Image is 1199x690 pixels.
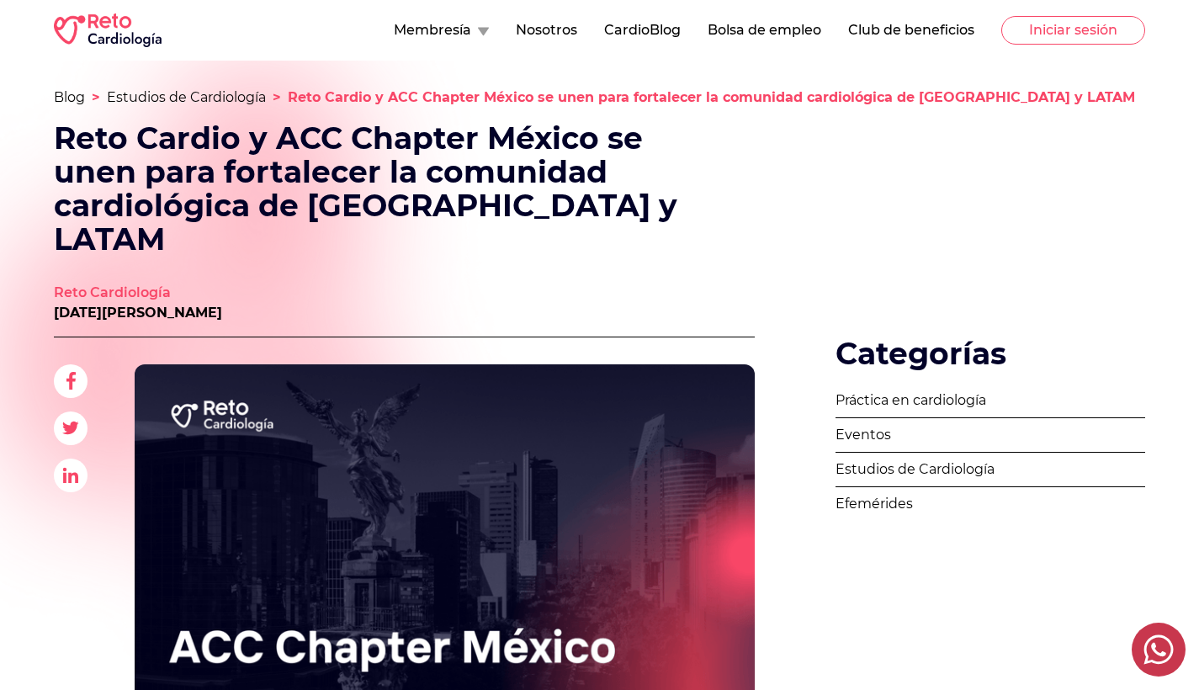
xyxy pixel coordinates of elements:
button: CardioBlog [604,20,681,40]
h2: Categorías [836,337,1145,370]
button: Iniciar sesión [1001,16,1145,45]
a: Estudios de Cardiología [107,89,266,105]
a: Blog [54,89,85,105]
a: Práctica en cardiología [836,384,1145,418]
a: Eventos [836,418,1145,453]
p: [DATE][PERSON_NAME] [54,303,222,323]
a: Reto Cardiología [54,283,222,303]
a: Efemérides [836,487,1145,521]
span: > [92,89,100,105]
button: Club de beneficios [848,20,974,40]
span: Reto Cardio y ACC Chapter México se unen para fortalecer la comunidad cardiológica de [GEOGRAPHIC... [288,89,1135,105]
img: RETO Cardio Logo [54,13,162,47]
button: Bolsa de empleo [708,20,821,40]
a: Estudios de Cardiología [836,453,1145,487]
h1: Reto Cardio y ACC Chapter México se unen para fortalecer la comunidad cardiológica de [GEOGRAPHIC... [54,121,700,256]
button: Membresía [394,20,489,40]
button: Nosotros [516,20,577,40]
span: > [273,89,281,105]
